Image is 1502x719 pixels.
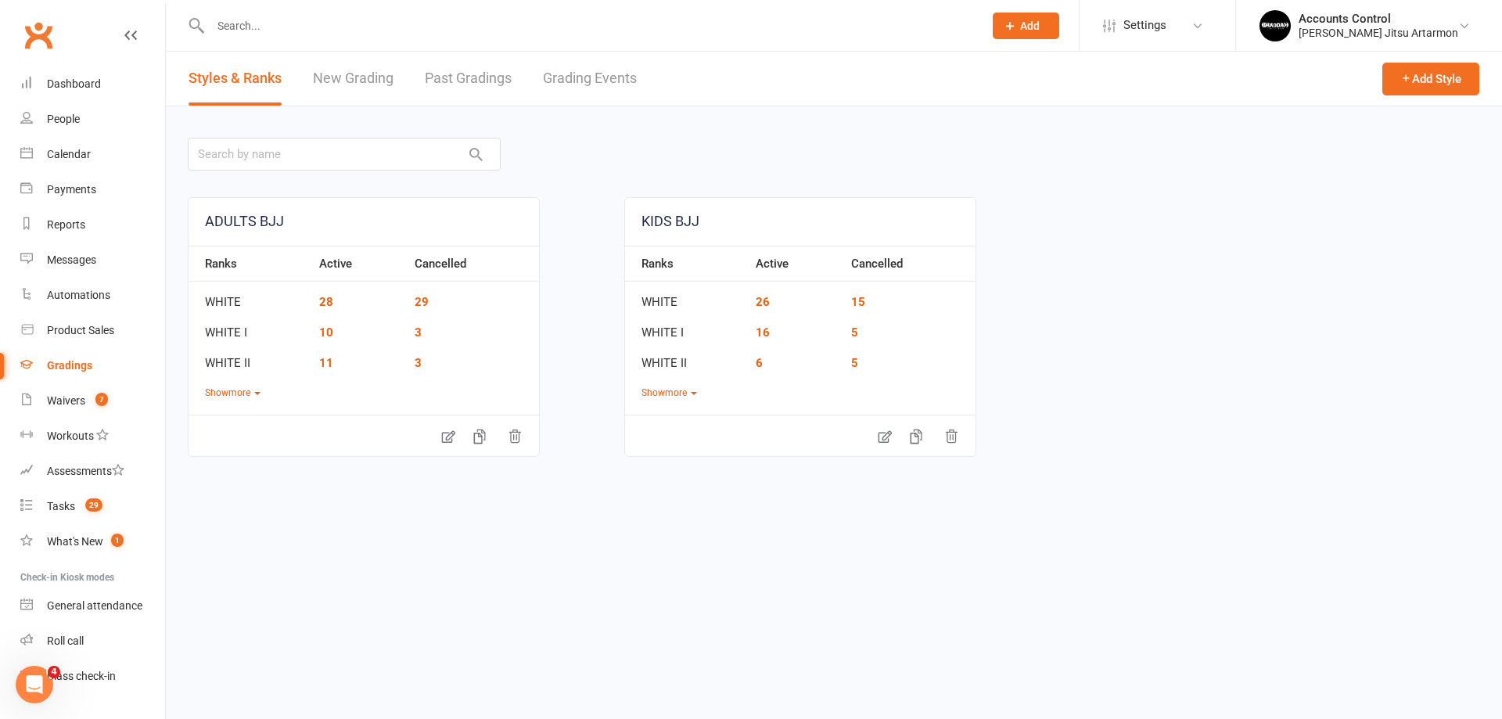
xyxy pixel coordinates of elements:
a: 16 [756,325,770,340]
a: Waivers 7 [20,383,165,419]
th: Ranks [625,246,748,282]
th: Cancelled [407,246,539,282]
div: Assessments [47,465,124,477]
a: Grading Events [543,52,637,106]
button: Showmore [205,386,261,401]
input: Search by name [188,138,501,171]
td: WHITE II [625,343,748,373]
div: Payments [47,183,96,196]
th: Cancelled [843,246,976,282]
button: Add [993,13,1059,39]
a: 6 [756,356,763,370]
a: ADULTS BJJ [189,198,539,246]
td: WHITE [189,282,311,312]
a: People [20,102,165,137]
img: thumb_image1701918351.png [1259,10,1291,41]
button: Showmore [641,386,697,401]
span: 7 [95,393,108,406]
a: Messages [20,243,165,278]
span: 29 [85,498,102,512]
div: Workouts [47,430,94,442]
a: 10 [319,325,333,340]
a: Roll call [20,624,165,659]
a: 15 [851,295,865,309]
div: Calendar [47,148,91,160]
div: Gradings [47,359,92,372]
div: Reports [47,218,85,231]
td: WHITE II [189,343,311,373]
td: WHITE [625,282,748,312]
a: Clubworx [19,16,58,55]
div: Class check-in [47,670,116,682]
a: 26 [756,295,770,309]
a: Past Gradings [425,52,512,106]
a: Gradings [20,348,165,383]
a: 3 [415,356,422,370]
a: Dashboard [20,67,165,102]
a: Workouts [20,419,165,454]
a: 28 [319,295,333,309]
a: General attendance kiosk mode [20,588,165,624]
span: Settings [1123,8,1166,43]
a: New Grading [313,52,393,106]
div: Roll call [47,635,84,647]
a: Class kiosk mode [20,659,165,694]
div: Messages [47,253,96,266]
div: Product Sales [47,324,114,336]
div: People [47,113,80,125]
a: 5 [851,325,858,340]
div: Tasks [47,500,75,512]
a: 11 [319,356,333,370]
a: Automations [20,278,165,313]
a: Product Sales [20,313,165,348]
div: Waivers [47,394,85,407]
a: Assessments [20,454,165,489]
a: Payments [20,172,165,207]
div: Automations [47,289,110,301]
button: Add Style [1382,63,1479,95]
a: Styles & Ranks [189,52,282,106]
th: Ranks [189,246,311,282]
a: Tasks 29 [20,489,165,524]
div: General attendance [47,599,142,612]
td: WHITE I [625,312,748,343]
span: 4 [48,666,60,678]
a: 3 [415,325,422,340]
input: Search... [206,15,972,37]
a: Reports [20,207,165,243]
div: [PERSON_NAME] Jitsu Artarmon [1299,26,1458,40]
th: Active [311,246,407,282]
iframe: Intercom live chat [16,666,53,703]
div: Accounts Control [1299,12,1458,26]
a: Calendar [20,137,165,172]
div: Dashboard [47,77,101,90]
th: Active [748,246,843,282]
a: 29 [415,295,429,309]
td: WHITE I [189,312,311,343]
div: What's New [47,535,103,548]
a: KIDS BJJ [625,198,976,246]
span: Add [1020,20,1040,32]
a: What's New1 [20,524,165,559]
span: 1 [111,534,124,547]
a: 5 [851,356,858,370]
